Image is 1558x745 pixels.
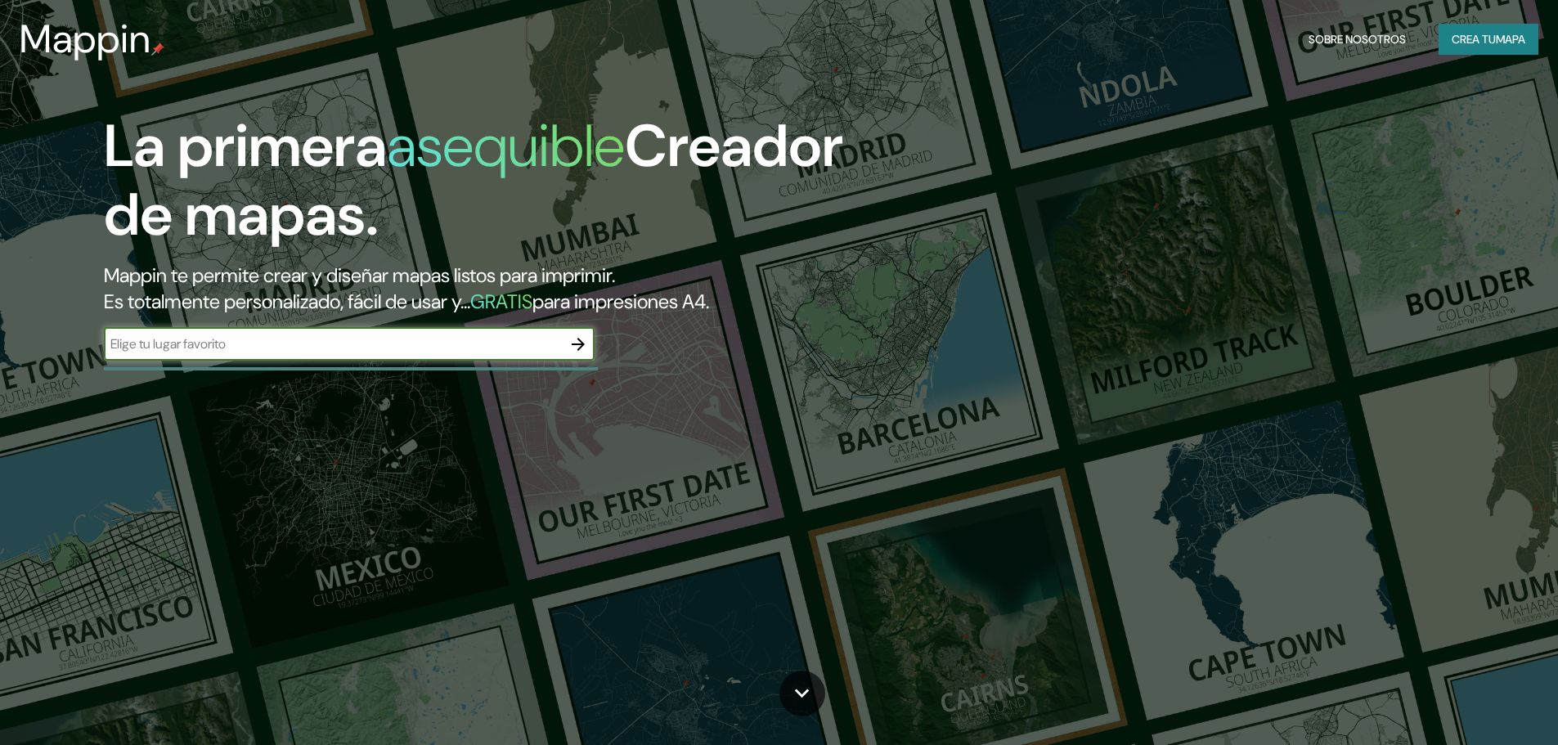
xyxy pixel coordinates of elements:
[104,108,843,253] font: Creador de mapas.
[532,289,709,314] font: para impresiones A4.
[104,289,470,314] font: Es totalmente personalizado, fácil de usar y...
[104,334,562,353] input: Elige tu lugar favorito
[20,13,151,65] font: Mappin
[1496,32,1525,47] font: mapa
[1439,24,1538,55] button: Crea tumapa
[1452,32,1496,47] font: Crea tu
[104,263,615,288] font: Mappin te permite crear y diseñar mapas listos para imprimir.
[1309,32,1406,47] font: Sobre nosotros
[470,289,532,314] font: GRATIS
[151,43,164,56] img: pin de mapeo
[387,108,625,184] font: asequible
[1302,24,1412,55] button: Sobre nosotros
[104,108,387,184] font: La primera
